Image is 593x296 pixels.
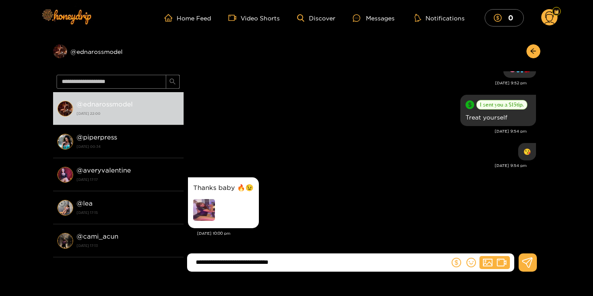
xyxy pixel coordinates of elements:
[494,14,506,22] span: dollar
[193,199,215,221] img: preview
[197,230,536,236] div: [DATE] 10:00 pm
[497,258,506,267] span: video-camera
[77,110,179,117] strong: [DATE] 22:00
[57,101,73,116] img: conversation
[169,78,176,86] span: search
[77,166,131,174] strong: @ averyvalentine
[77,100,133,108] strong: @ ednarossmodel
[479,256,510,269] button: picturevideo-camera
[77,209,179,216] strong: [DATE] 17:15
[483,258,492,267] span: picture
[526,44,540,58] button: arrow-left
[523,148,531,155] div: 😘
[53,44,184,58] div: @ednarossmodel
[485,9,524,26] button: 0
[164,14,211,22] a: Home Feed
[452,258,461,267] span: dollar
[460,95,536,126] div: Aug. 13, 9:54 pm
[188,177,259,228] div: Aug. 13, 10:00 pm
[77,233,118,240] strong: @ cami_acun
[77,200,93,207] strong: @ lea
[466,100,474,109] span: dollar-circle
[164,14,177,22] span: home
[166,75,180,89] button: search
[476,100,527,110] span: I sent you a $ 15 tip.
[188,163,527,169] div: [DATE] 9:54 pm
[57,134,73,150] img: conversation
[228,14,241,22] span: video-camera
[77,176,179,183] strong: [DATE] 17:17
[188,80,527,86] div: [DATE] 9:52 pm
[353,13,395,23] div: Messages
[297,14,335,22] a: Discover
[466,114,531,121] div: Treat yourself
[77,133,117,141] strong: @ piperpress
[518,143,536,160] div: Aug. 13, 9:54 pm
[77,143,179,150] strong: [DATE] 00:34
[188,128,527,134] div: [DATE] 9:54 pm
[57,167,73,183] img: conversation
[530,48,536,55] span: arrow-left
[554,9,559,14] img: Fan Level
[57,233,73,249] img: conversation
[77,242,179,249] strong: [DATE] 17:13
[193,183,254,193] p: Thanks baby 🔥😉
[450,256,463,269] button: dollar
[466,258,476,267] span: smile
[412,13,467,22] button: Notifications
[57,200,73,216] img: conversation
[228,14,280,22] a: Video Shorts
[507,13,515,22] mark: 0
